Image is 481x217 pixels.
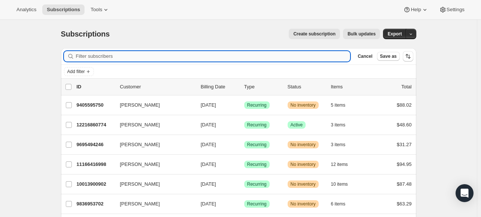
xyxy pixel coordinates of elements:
[16,7,36,13] span: Analytics
[291,102,316,108] span: No inventory
[116,119,190,131] button: [PERSON_NAME]
[247,161,267,167] span: Recurring
[435,4,469,15] button: Settings
[403,51,413,62] button: Sort the results
[331,142,346,148] span: 3 items
[91,7,102,13] span: Tools
[397,102,412,108] span: $88.02
[120,180,160,188] span: [PERSON_NAME]
[331,102,346,108] span: 5 items
[397,142,412,147] span: $31.27
[247,102,267,108] span: Recurring
[377,52,400,61] button: Save as
[76,51,350,62] input: Filter subscribers
[411,7,421,13] span: Help
[201,122,216,128] span: [DATE]
[291,161,316,167] span: No inventory
[42,4,85,15] button: Subscriptions
[120,121,160,129] span: [PERSON_NAME]
[116,139,190,151] button: [PERSON_NAME]
[331,83,368,91] div: Items
[77,121,114,129] p: 12216860774
[201,161,216,167] span: [DATE]
[331,159,356,170] button: 12 items
[77,83,412,91] div: IDCustomerBilling DateTypeStatusItemsTotal
[331,181,348,187] span: 10 items
[291,142,316,148] span: No inventory
[116,198,190,210] button: [PERSON_NAME]
[387,31,402,37] span: Export
[399,4,433,15] button: Help
[120,161,160,168] span: [PERSON_NAME]
[288,83,325,91] p: Status
[12,4,41,15] button: Analytics
[77,199,412,209] div: 9836953702[PERSON_NAME][DATE]SuccessRecurringWarningNo inventory6 items$63.29
[331,161,348,167] span: 12 items
[77,200,114,208] p: 9836953702
[201,102,216,108] span: [DATE]
[331,199,354,209] button: 6 items
[77,139,412,150] div: 9695494246[PERSON_NAME][DATE]SuccessRecurringWarningNo inventory3 items$31.27
[247,142,267,148] span: Recurring
[116,99,190,111] button: [PERSON_NAME]
[61,30,110,38] span: Subscriptions
[77,83,114,91] p: ID
[247,181,267,187] span: Recurring
[397,201,412,207] span: $63.29
[383,29,406,39] button: Export
[447,7,465,13] span: Settings
[120,101,160,109] span: [PERSON_NAME]
[397,122,412,128] span: $48.60
[291,181,316,187] span: No inventory
[116,158,190,170] button: [PERSON_NAME]
[397,161,412,167] span: $94.95
[77,161,114,168] p: 11166416998
[67,69,85,75] span: Add filter
[77,179,412,189] div: 10013900902[PERSON_NAME][DATE]SuccessRecurringWarningNo inventory10 items$87.48
[77,101,114,109] p: 9405595750
[291,122,303,128] span: Active
[77,180,114,188] p: 10013900902
[244,83,282,91] div: Type
[397,181,412,187] span: $87.48
[347,31,376,37] span: Bulk updates
[331,179,356,189] button: 10 items
[331,139,354,150] button: 3 items
[77,141,114,148] p: 9695494246
[331,122,346,128] span: 3 items
[331,100,354,110] button: 5 items
[331,201,346,207] span: 6 items
[201,181,216,187] span: [DATE]
[456,184,474,202] div: Open Intercom Messenger
[401,83,411,91] p: Total
[47,7,80,13] span: Subscriptions
[289,29,340,39] button: Create subscription
[201,142,216,147] span: [DATE]
[64,67,94,76] button: Add filter
[77,120,412,130] div: 12216860774[PERSON_NAME][DATE]SuccessRecurringSuccessActive3 items$48.60
[77,100,412,110] div: 9405595750[PERSON_NAME][DATE]SuccessRecurringWarningNo inventory5 items$88.02
[247,122,267,128] span: Recurring
[343,29,380,39] button: Bulk updates
[116,178,190,190] button: [PERSON_NAME]
[247,201,267,207] span: Recurring
[293,31,336,37] span: Create subscription
[358,53,372,59] span: Cancel
[120,83,195,91] p: Customer
[86,4,114,15] button: Tools
[77,159,412,170] div: 11166416998[PERSON_NAME][DATE]SuccessRecurringWarningNo inventory12 items$94.95
[120,200,160,208] span: [PERSON_NAME]
[201,201,216,207] span: [DATE]
[201,83,238,91] p: Billing Date
[331,120,354,130] button: 3 items
[120,141,160,148] span: [PERSON_NAME]
[355,52,375,61] button: Cancel
[380,53,397,59] span: Save as
[291,201,316,207] span: No inventory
